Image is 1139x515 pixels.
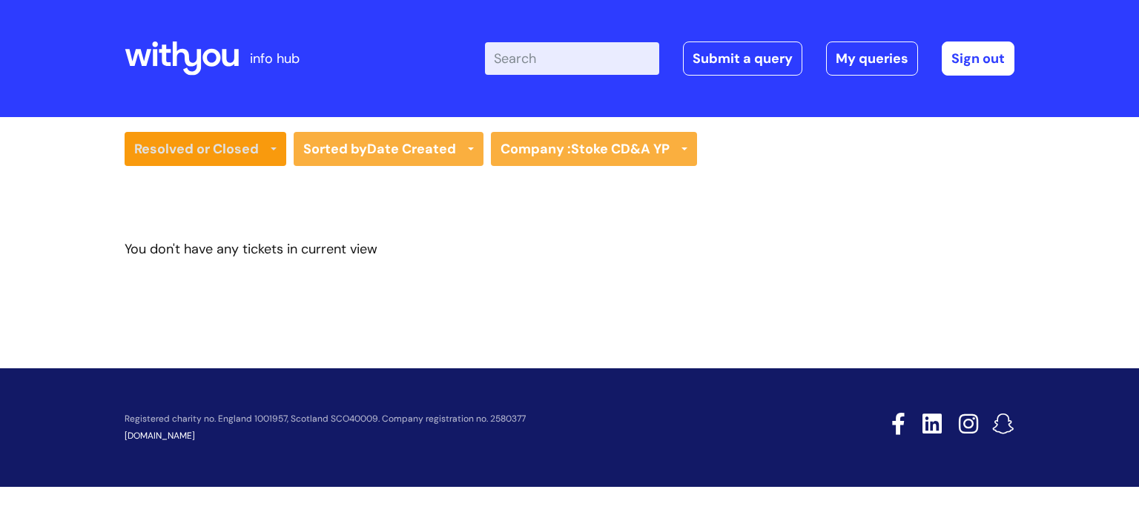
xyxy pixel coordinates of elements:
[485,41,1014,76] div: | -
[250,47,300,70] p: info hub
[485,42,659,75] input: Search
[294,132,483,166] a: Sorted byDate Created
[125,237,1014,261] div: You don't have any tickets in current view
[491,132,697,166] a: Company :Stoke CD&A YP
[125,414,786,424] p: Registered charity no. England 1001957, Scotland SCO40009. Company registration no. 2580377
[125,430,195,442] a: [DOMAIN_NAME]
[683,41,802,76] a: Submit a query
[571,140,670,158] strong: Stoke CD&A YP
[942,41,1014,76] a: Sign out
[826,41,918,76] a: My queries
[125,132,286,166] a: Resolved or Closed
[367,140,456,158] b: Date Created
